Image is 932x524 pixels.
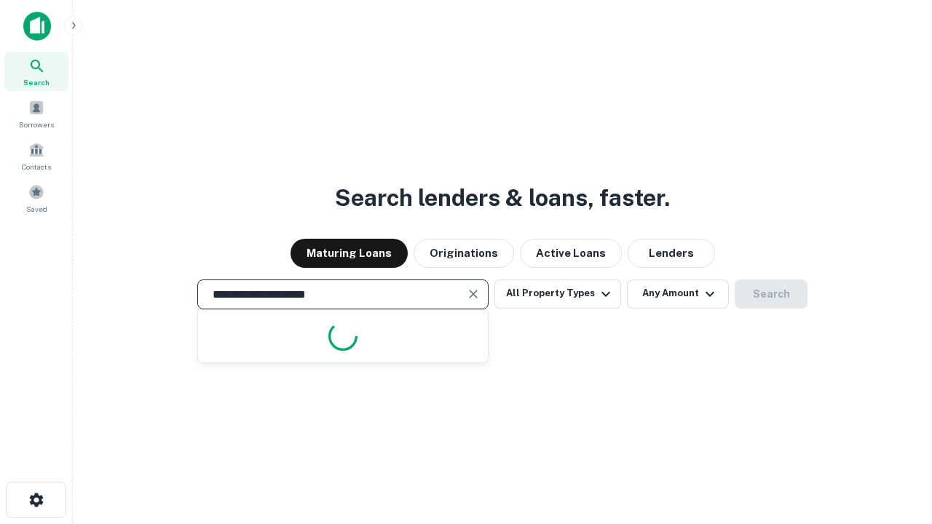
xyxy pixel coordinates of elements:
[19,119,54,130] span: Borrowers
[22,161,51,172] span: Contacts
[291,239,408,268] button: Maturing Loans
[520,239,622,268] button: Active Loans
[23,12,51,41] img: capitalize-icon.png
[23,76,50,88] span: Search
[627,279,729,309] button: Any Amount
[628,239,715,268] button: Lenders
[463,284,483,304] button: Clear
[26,203,47,215] span: Saved
[494,279,621,309] button: All Property Types
[4,52,68,91] a: Search
[335,180,670,215] h3: Search lenders & loans, faster.
[4,136,68,175] a: Contacts
[4,94,68,133] a: Borrowers
[859,408,932,477] iframe: Chat Widget
[4,178,68,218] a: Saved
[414,239,514,268] button: Originations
